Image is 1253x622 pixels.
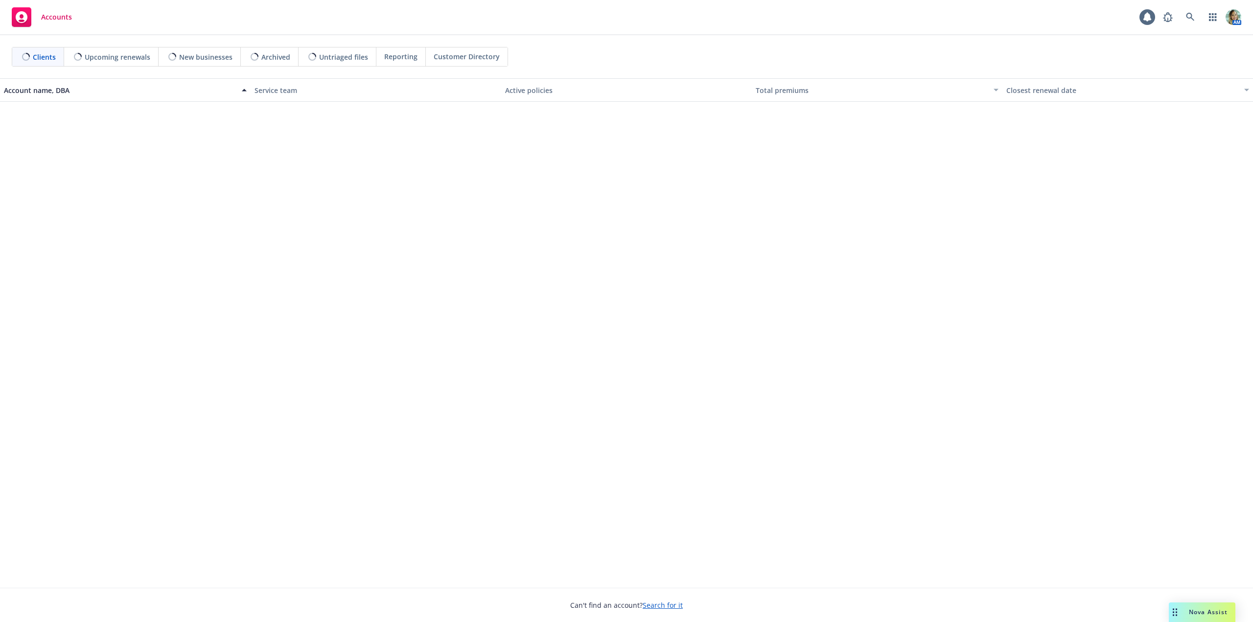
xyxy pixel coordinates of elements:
[752,78,1002,102] button: Total premiums
[1203,7,1223,27] a: Switch app
[1189,608,1228,616] span: Nova Assist
[1226,9,1241,25] img: photo
[319,52,368,62] span: Untriaged files
[251,78,501,102] button: Service team
[643,600,683,610] a: Search for it
[4,85,236,95] div: Account name, DBA
[756,85,988,95] div: Total premiums
[384,51,418,62] span: Reporting
[179,52,232,62] span: New businesses
[33,52,56,62] span: Clients
[255,85,497,95] div: Service team
[261,52,290,62] span: Archived
[8,3,76,31] a: Accounts
[1169,602,1235,622] button: Nova Assist
[1158,7,1178,27] a: Report a Bug
[85,52,150,62] span: Upcoming renewals
[1181,7,1200,27] a: Search
[570,600,683,610] span: Can't find an account?
[1169,602,1181,622] div: Drag to move
[434,51,500,62] span: Customer Directory
[1002,78,1253,102] button: Closest renewal date
[505,85,748,95] div: Active policies
[1006,85,1238,95] div: Closest renewal date
[41,13,72,21] span: Accounts
[501,78,752,102] button: Active policies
